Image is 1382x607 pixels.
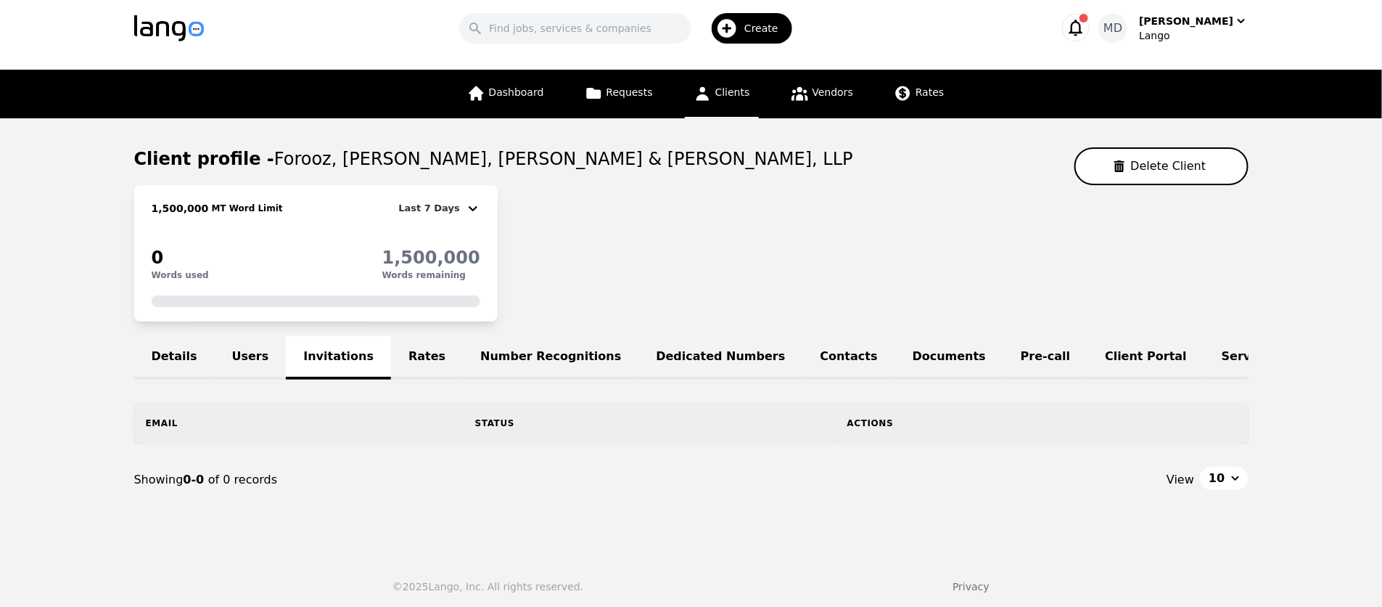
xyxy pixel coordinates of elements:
[1200,467,1248,490] button: 10
[152,203,209,214] span: 1,500,000
[1139,14,1233,28] div: [PERSON_NAME]
[744,21,789,36] span: Create
[638,336,802,380] a: Dedicated Numbers
[391,336,463,380] a: Rates
[953,581,990,592] a: Privacy
[215,336,287,380] a: Users
[392,579,583,594] div: © 2025 Lango, Inc. All rights reserved.
[134,471,691,489] div: Showing of 0 records
[382,248,480,268] span: 1,500,000
[152,269,209,281] p: Words used
[782,70,862,118] a: Vendors
[1098,14,1248,43] button: MD[PERSON_NAME]Lango
[916,86,944,98] span: Rates
[1103,20,1122,37] span: MD
[691,7,801,49] button: Create
[134,403,464,444] th: Email
[813,86,853,98] span: Vendors
[1209,470,1225,487] span: 10
[576,70,662,118] a: Requests
[1074,147,1249,185] button: Delete Client
[464,403,836,444] th: Status
[134,15,204,41] img: Logo
[606,86,653,98] span: Requests
[134,336,215,380] a: Details
[1139,28,1248,43] div: Lango
[1003,336,1087,380] a: Pre-call
[208,203,282,214] h2: MT Word Limit
[715,86,750,98] span: Clients
[803,336,895,380] a: Contacts
[836,403,1249,444] th: Actions
[152,248,164,268] span: 0
[1204,336,1326,380] a: Service Lines
[885,70,953,118] a: Rates
[134,147,853,171] h1: Client profile -
[183,473,207,486] span: 0-0
[1087,336,1204,380] a: Client Portal
[134,444,1249,516] nav: Page navigation
[382,269,480,281] p: Words remaining
[463,336,638,380] a: Number Recognitions
[398,200,465,217] div: Last 7 Days
[685,70,759,118] a: Clients
[489,86,544,98] span: Dashboard
[458,70,553,118] a: Dashboard
[895,336,1003,380] a: Documents
[1167,471,1194,489] span: View
[459,13,691,44] input: Find jobs, services & companies
[274,149,853,169] span: Forooz, [PERSON_NAME], [PERSON_NAME] & [PERSON_NAME], LLP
